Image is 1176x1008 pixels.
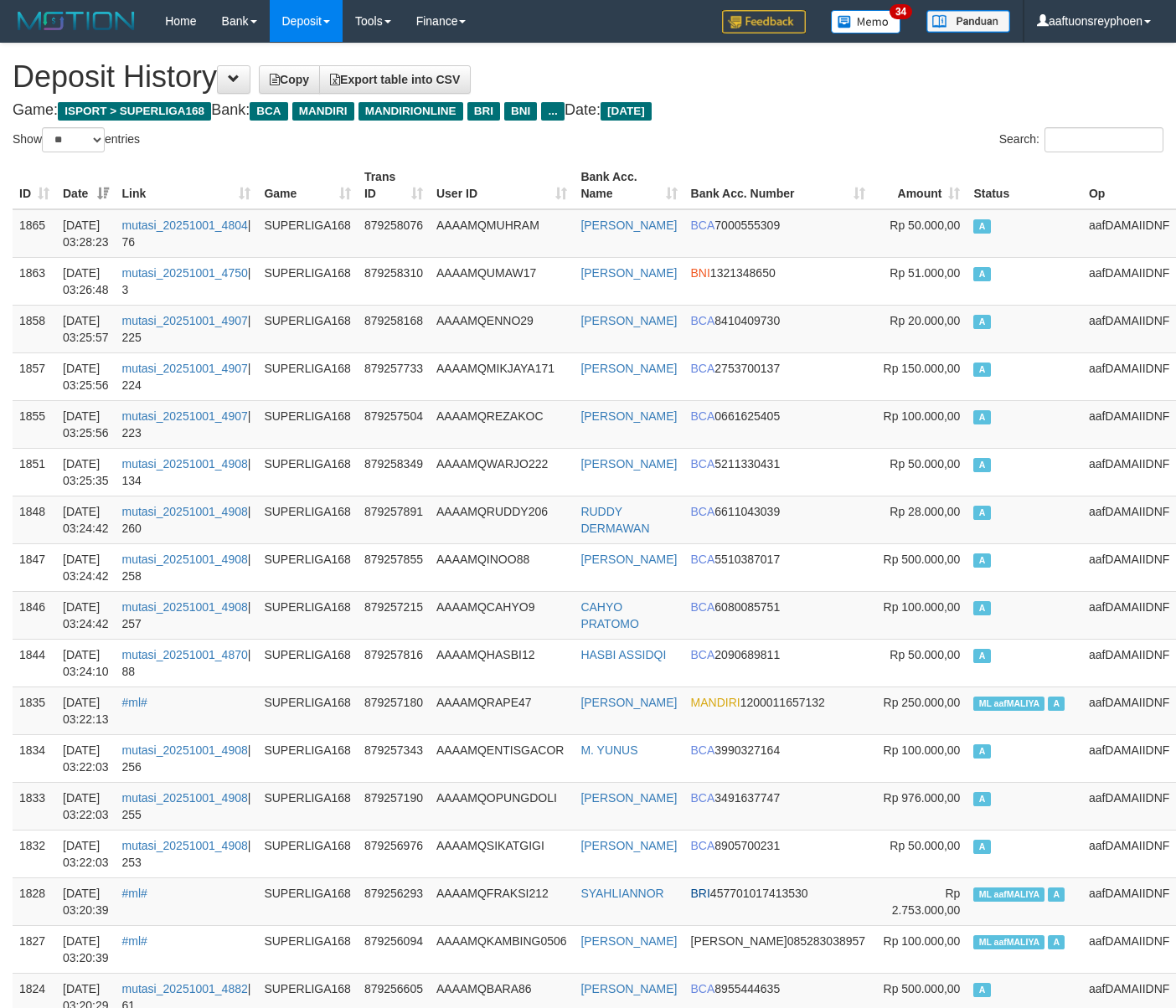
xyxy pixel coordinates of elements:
[467,102,500,121] span: BRI
[257,591,358,639] td: SUPERLIGA168
[831,10,901,33] img: Button%20Memo.svg
[684,496,873,543] td: 6611043039
[56,448,116,496] td: [DATE] 03:25:35
[691,505,715,518] span: BCA
[967,162,1082,209] th: Status
[13,830,56,877] td: 1832
[580,219,677,232] a: [PERSON_NAME]
[13,102,1163,119] h4: Game: Bank: Date:
[1082,257,1176,305] td: aafDAMAIIDNF
[358,102,463,121] span: MANDIRIONLINE
[691,457,715,471] span: BCA
[890,505,960,518] span: Rp 28.000,00
[56,925,116,973] td: [DATE] 03:20:39
[1082,209,1176,258] td: aafDAMAIIDNF
[884,743,961,757] span: Rp 100.000,00
[1082,782,1176,830] td: aafDAMAIIDNF
[122,648,248,661] a: mutasi_20251001_4870
[884,934,961,948] span: Rp 100.000,00
[684,782,873,830] td: 3491637747
[684,925,873,973] td: 085283038957
[56,496,116,543] td: [DATE] 03:24:42
[257,162,358,209] th: Game: activate to sort column ascending
[42,127,105,152] select: Showentries
[890,839,960,852] span: Rp 50.000,00
[684,543,873,591] td: 5510387017
[122,743,248,757] a: mutasi_20251001_4908
[56,830,116,877] td: [DATE] 03:22:03
[13,60,1163,94] h1: Deposit History
[691,219,715,232] span: BCA
[122,266,248,280] a: mutasi_20251001_4750
[684,639,873,687] td: 2090689811
[116,352,258,400] td: | 224
[430,782,574,830] td: AAAAMQOPUNGDOLI
[116,496,258,543] td: | 260
[56,591,116,639] td: [DATE] 03:24:42
[691,743,715,757] span: BCA
[1048,697,1065,711] span: Approved
[56,209,116,258] td: [DATE] 03:28:23
[722,10,806,33] img: Feedback.jpg
[691,409,715,423] span: BCA
[56,543,116,591] td: [DATE] 03:24:42
[257,496,358,543] td: SUPERLIGA168
[872,162,967,209] th: Amount: activate to sort column ascending
[580,553,677,566] a: [PERSON_NAME]
[684,305,873,352] td: 8410409730
[116,734,258,782] td: | 256
[601,102,652,121] span: [DATE]
[430,925,574,973] td: AAAAMQKAMBING0506
[890,457,960,471] span: Rp 50.000,00
[116,257,258,305] td: | 3
[890,314,960,327] span: Rp 20.000,00
[116,209,258,258] td: | 76
[430,352,574,400] td: AAAAMQMIKJAYA171
[430,877,574,925] td: AAAAMQFRAKSI212
[13,496,56,543] td: 1848
[13,687,56,734] td: 1835
[122,887,147,900] a: #ml#
[430,448,574,496] td: AAAAMQWARJO222
[358,352,430,400] td: 879257733
[1082,400,1176,448] td: aafDAMAIIDNF
[1082,877,1176,925] td: aafDAMAIIDNF
[580,266,677,280] a: [PERSON_NAME]
[580,362,677,375] a: [PERSON_NAME]
[580,314,677,327] a: [PERSON_NAME]
[580,648,666,661] a: HASBI ASSIDQI
[973,506,990,520] span: Approved
[1048,887,1065,902] span: Approved
[259,65,320,94] a: Copy
[691,982,715,995] span: BCA
[430,734,574,782] td: AAAAMQENTISGACOR
[292,102,354,121] span: MANDIRI
[319,65,471,94] a: Export table into CSV
[892,887,961,917] span: Rp 2.753.000,00
[13,925,56,973] td: 1827
[358,305,430,352] td: 879258168
[890,648,960,661] span: Rp 50.000,00
[56,687,116,734] td: [DATE] 03:22:13
[116,830,258,877] td: | 253
[122,219,248,232] a: mutasi_20251001_4804
[358,162,430,209] th: Trans ID: activate to sort column ascending
[122,457,248,471] a: mutasi_20251001_4908
[1082,734,1176,782] td: aafDAMAIIDNF
[13,448,56,496] td: 1851
[574,162,683,209] th: Bank Acc. Name: activate to sort column ascending
[257,639,358,687] td: SUPERLIGA168
[116,305,258,352] td: | 225
[884,696,961,709] span: Rp 250.000,00
[430,543,574,591] td: AAAAMQINOO88
[890,219,960,232] span: Rp 50.000,00
[973,983,990,997] span: Approved
[430,305,574,352] td: AAAAMQENNO29
[684,687,873,734] td: 1200011657132
[430,496,574,543] td: AAAAMQRUDDY206
[541,102,564,121] span: ...
[1082,925,1176,973] td: aafDAMAIIDNF
[56,305,116,352] td: [DATE] 03:25:57
[358,400,430,448] td: 879257504
[973,649,990,663] span: Approved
